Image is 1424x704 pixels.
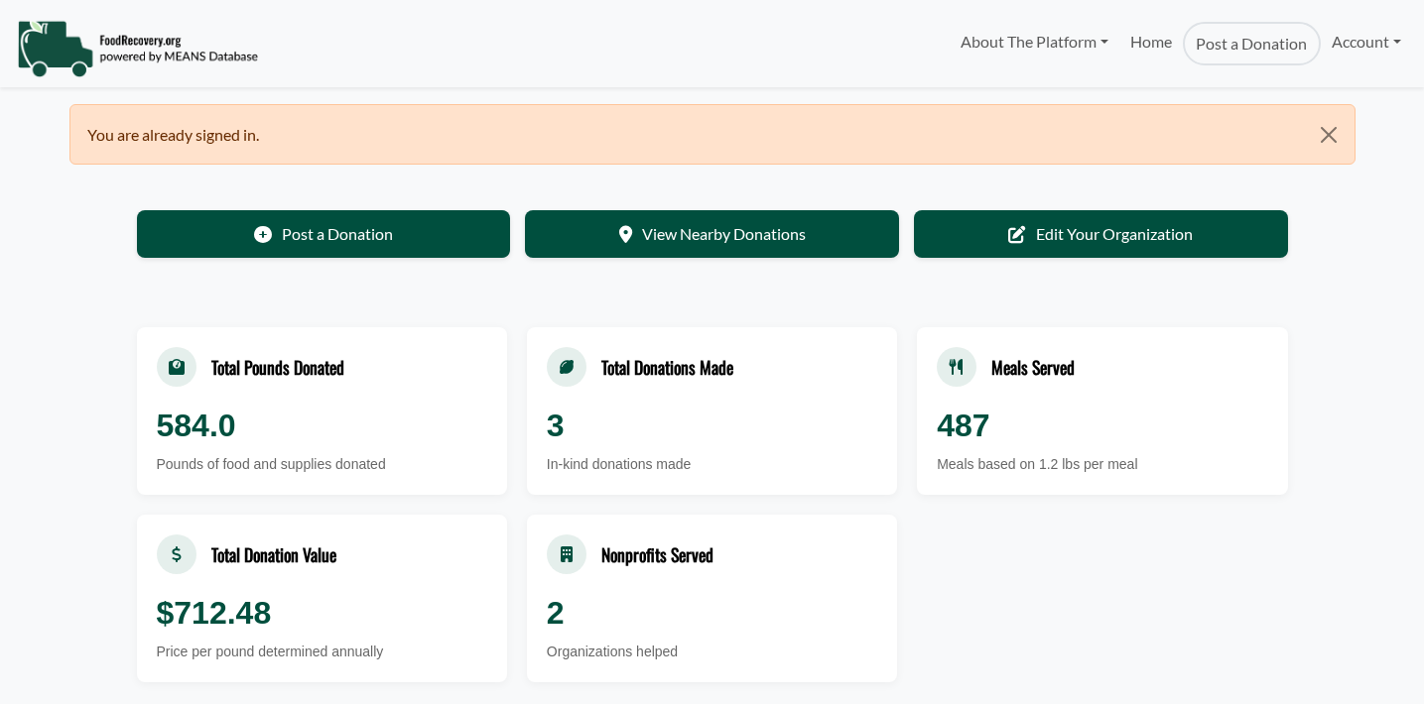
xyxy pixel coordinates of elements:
[914,210,1288,258] a: Edit Your Organization
[547,642,877,662] div: Organizations helped
[601,354,733,380] div: Total Donations Made
[937,454,1267,475] div: Meals based on 1.2 lbs per meal
[17,19,258,78] img: NavigationLogo_FoodRecovery-91c16205cd0af1ed486a0f1a7774a6544ea792ac00100771e7dd3ec7c0e58e41.png
[525,210,899,258] a: View Nearby Donations
[157,402,487,449] div: 584.0
[1119,22,1183,65] a: Home
[949,22,1118,61] a: About The Platform
[547,454,877,475] div: In-kind donations made
[547,402,877,449] div: 3
[157,454,487,475] div: Pounds of food and supplies donated
[991,354,1075,380] div: Meals Served
[937,402,1267,449] div: 487
[547,589,877,637] div: 2
[157,589,487,637] div: $712.48
[211,354,344,380] div: Total Pounds Donated
[1321,22,1412,61] a: Account
[1303,105,1354,165] button: Close
[211,541,336,567] div: Total Donation Value
[601,541,713,567] div: Nonprofits Served
[157,642,487,662] div: Price per pound determined annually
[1183,22,1320,65] a: Post a Donation
[137,210,511,258] a: Post a Donation
[69,104,1356,165] div: You are already signed in.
